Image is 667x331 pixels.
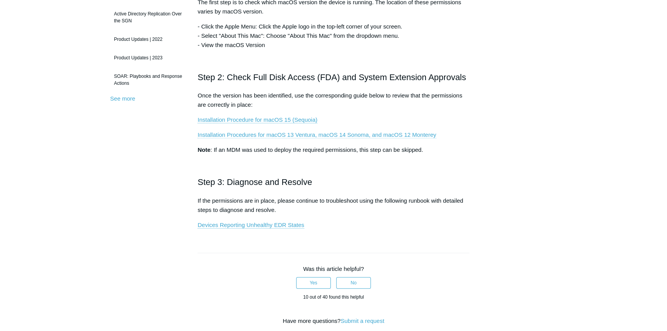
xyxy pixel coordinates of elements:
a: Product Updates | 2022 [110,32,186,47]
a: Product Updates | 2023 [110,50,186,65]
h2: Step 2: Check Full Disk Access (FDA) and System Extension Approvals [198,71,469,84]
span: 10 out of 40 found this helpful [303,294,364,300]
a: Installation Procedure for macOS 15 (Sequoia) [198,116,317,123]
a: SOAR: Playbooks and Response Actions [110,69,186,91]
a: See more [110,95,135,102]
p: : If an MDM was used to deploy the required permissions, this step can be skipped. [198,145,469,155]
p: Once the version has been identified, use the corresponding guide below to review that the permis... [198,91,469,109]
p: If the permissions are in place, please continue to troubleshoot using the following runbook with... [198,196,469,215]
div: Have more questions? [198,317,469,326]
p: - Click the Apple Menu: Click the Apple logo in the top-left corner of your screen. - Select "Abo... [198,22,469,50]
a: Installation Procedures for macOS 13 Ventura, macOS 14 Sonoma, and macOS 12 Monterey [198,131,436,138]
span: Was this article helpful? [303,265,364,272]
a: Devices Reporting Unhealthy EDR States [198,222,304,229]
strong: Note [198,146,210,153]
a: Active Directory Replication Over the SGN [110,7,186,28]
h2: Step 3: Diagnose and Resolve [198,175,469,189]
button: This article was helpful [296,277,331,289]
a: Submit a request [340,318,384,324]
button: This article was not helpful [336,277,371,289]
